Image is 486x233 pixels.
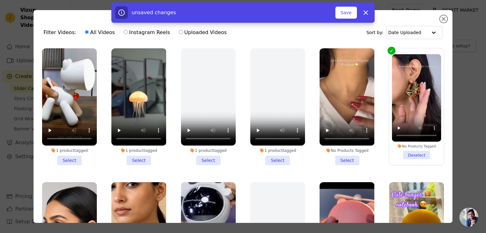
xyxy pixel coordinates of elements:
[42,148,97,153] div: 1 product tagged
[250,148,305,153] div: 1 product tagged
[335,7,357,19] button: Save
[111,148,166,153] div: 1 product tagged
[320,148,374,153] div: No Products Tagged
[181,148,236,153] div: 1 product tagged
[123,28,170,37] label: Instagram Reels
[178,28,227,37] label: Uploaded Videos
[84,28,115,37] label: All Videos
[366,26,443,39] div: Sort by:
[132,9,176,15] span: unsaved changes
[44,25,230,40] div: Filter Videos:
[392,144,441,148] div: No Products Tagged
[459,208,478,227] div: Open chat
